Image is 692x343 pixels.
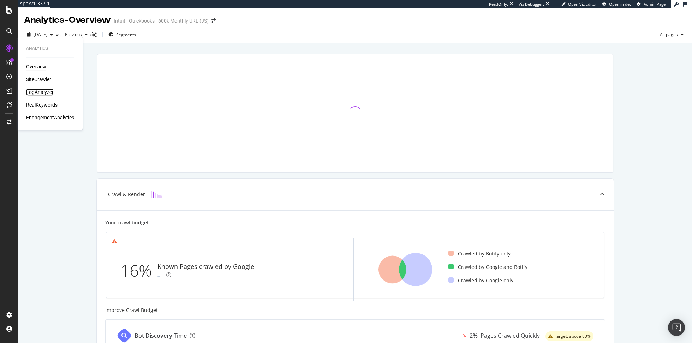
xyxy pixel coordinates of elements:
span: 2025 Aug. 22nd [34,31,47,37]
div: Open Intercom Messenger [668,319,685,336]
div: Pages Crawled Quickly [481,332,540,340]
span: Open Viz Editor [568,1,597,7]
span: Previous [62,31,82,37]
div: - [162,272,163,279]
button: Segments [106,29,139,40]
div: Your crawl budget [105,219,149,226]
button: [DATE] [24,29,56,40]
div: Bot Discovery Time [135,332,187,340]
a: Open in dev [602,1,632,7]
span: Open in dev [609,1,632,7]
span: Admin Page [644,1,666,7]
div: arrow-right-arrow-left [211,18,216,23]
img: Equal [157,275,160,277]
div: Known Pages crawled by Google [157,262,254,271]
a: SiteCrawler [26,76,51,83]
div: 2% [470,332,478,340]
span: All pages [657,31,678,37]
img: block-icon [151,191,162,198]
div: 16% [120,259,157,282]
a: Admin Page [637,1,666,7]
div: ReadOnly: [489,1,508,7]
div: Analytics [26,46,74,52]
a: Overview [26,63,46,70]
div: Crawled by Google only [448,277,513,284]
a: Open Viz Editor [561,1,597,7]
span: Target: above 80% [554,334,591,338]
span: vs [56,31,62,38]
span: Segments [116,32,136,38]
div: Crawled by Google and Botify [448,264,527,271]
a: RealKeywords [26,101,58,108]
div: warning label [545,331,593,341]
a: LogAnalyzer [26,89,54,96]
div: Intuit - Quickbooks - 600k Monthly URL (JS) [114,17,209,24]
a: EngagementAnalytics [26,114,74,121]
button: All pages [657,29,686,40]
div: Crawl & Render [108,191,145,198]
div: Analytics - Overview [24,14,111,26]
div: Improve Crawl Budget [105,307,605,314]
div: Crawled by Botify only [448,250,511,257]
div: Viz Debugger: [519,1,544,7]
button: Previous [62,29,90,40]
